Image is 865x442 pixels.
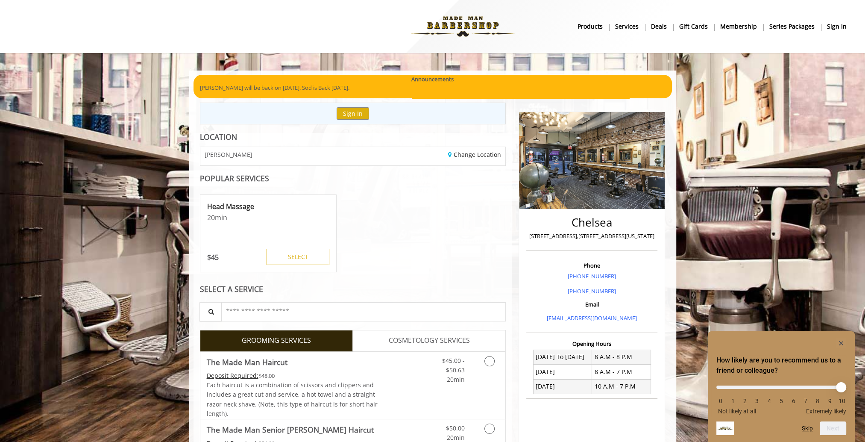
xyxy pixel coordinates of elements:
[205,151,252,158] span: [PERSON_NAME]
[679,22,708,31] b: gift cards
[753,398,761,404] li: 3
[821,20,853,32] a: sign insign in
[716,379,846,415] div: How likely are you to recommend us to a friend or colleague? Select an option from 0 to 10, with ...
[718,408,756,415] span: Not likely at all
[446,424,464,432] span: $50.00
[207,253,211,262] span: $
[337,107,369,120] button: Sign In
[200,83,666,92] p: [PERSON_NAME] will be back on [DATE]. Sod is Back [DATE].
[592,365,651,379] td: 8 A.M - 7 P.M
[446,375,464,383] span: 20min
[199,302,222,321] button: Service Search
[789,398,798,404] li: 6
[528,216,655,229] h2: Chelsea
[572,20,609,32] a: Productsproducts
[592,350,651,364] td: 8 A.M - 8 P.M
[533,379,592,394] td: [DATE]
[645,20,673,32] a: DealsDeals
[838,398,846,404] li: 10
[404,3,522,50] img: Made Man Barbershop logo
[446,433,464,442] span: 20min
[651,22,667,31] b: Deals
[716,398,725,404] li: 0
[836,338,846,348] button: Hide survey
[720,22,757,31] b: Membership
[716,338,846,435] div: How likely are you to recommend us to a friend or colleague? Select an option from 0 to 10, with ...
[207,371,258,380] span: This service needs some Advance to be paid before we block your appointment
[200,285,506,293] div: SELECT A SERVICE
[763,20,821,32] a: Series packagesSeries packages
[207,371,378,380] div: $48.00
[528,232,655,241] p: [STREET_ADDRESS],[STREET_ADDRESS][US_STATE]
[673,20,714,32] a: Gift cardsgift cards
[528,262,655,268] h3: Phone
[769,22,815,31] b: Series packages
[200,132,237,142] b: LOCATION
[728,398,737,404] li: 1
[207,253,219,262] p: 45
[207,381,378,418] span: Each haircut is a combination of scissors and clippers and includes a great cut and service, a ho...
[615,22,639,31] b: Services
[242,335,311,346] span: GROOMING SERVICES
[533,350,592,364] td: [DATE] To [DATE]
[389,335,470,346] span: COSMETOLOGY SERVICES
[207,213,329,222] p: 20
[765,398,774,404] li: 4
[442,357,464,374] span: $45.00 - $50.63
[528,301,655,307] h3: Email
[578,22,603,31] b: products
[802,425,813,432] button: Skip
[267,249,329,265] button: SELECT
[207,356,287,368] b: The Made Man Haircut
[592,379,651,394] td: 10 A.M - 7 P.M
[568,287,616,295] a: [PHONE_NUMBER]
[411,75,454,84] b: Announcements
[820,421,846,435] button: Next question
[526,341,657,347] h3: Opening Hours
[609,20,645,32] a: ServicesServices
[200,173,269,183] b: POPULAR SERVICES
[547,314,637,322] a: [EMAIL_ADDRESS][DOMAIN_NAME]
[716,355,846,376] h2: How likely are you to recommend us to a friend or colleague? Select an option from 0 to 10, with ...
[801,398,810,404] li: 7
[568,272,616,280] a: [PHONE_NUMBER]
[448,150,501,159] a: Change Location
[207,424,374,436] b: The Made Man Senior [PERSON_NAME] Haircut
[533,365,592,379] td: [DATE]
[741,398,749,404] li: 2
[714,20,763,32] a: MembershipMembership
[827,22,847,31] b: sign in
[777,398,786,404] li: 5
[813,398,822,404] li: 8
[215,213,227,222] span: min
[806,408,846,415] span: Extremely likely
[826,398,834,404] li: 9
[207,202,329,211] p: Head Massage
